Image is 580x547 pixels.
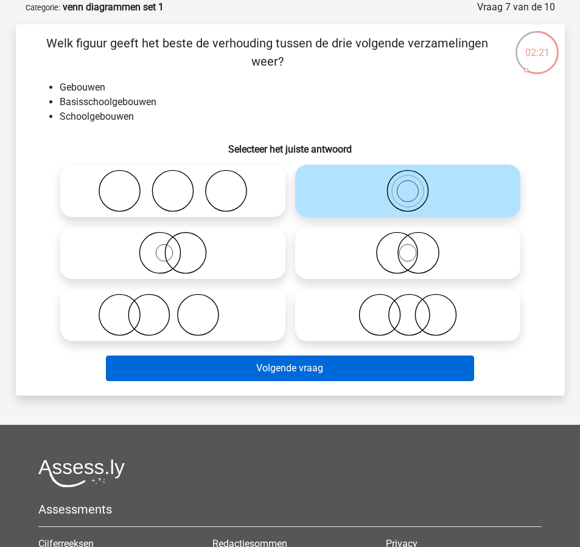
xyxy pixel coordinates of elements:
small: Categorie: [26,3,60,12]
img: Assessly logo [38,459,125,487]
li: Schoolgebouwen [60,109,545,124]
li: Basisschoolgebouwen [60,95,545,109]
h5: Assessments [38,502,542,517]
li: Gebouwen [60,80,545,95]
div: 02:21 [514,30,560,60]
strong: venn diagrammen set 1 [63,1,164,13]
p: Welk figuur geeft het beste de verhouding tussen de drie volgende verzamelingen weer? [35,34,500,71]
button: Volgende vraag [106,356,474,381]
h6: Selecteer het juiste antwoord [35,134,545,155]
